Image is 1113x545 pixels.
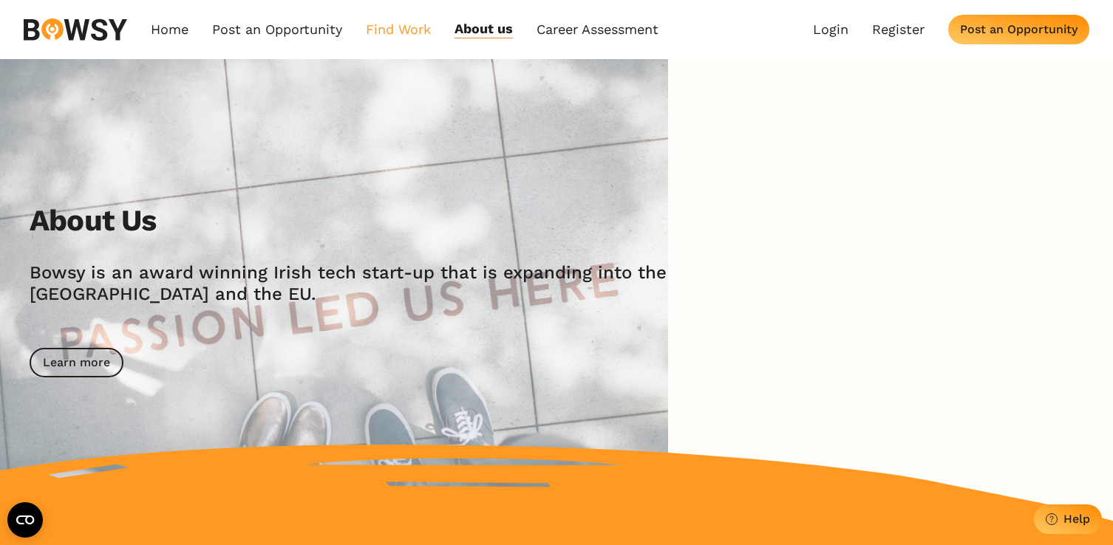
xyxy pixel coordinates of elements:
h2: Bowsy is an award winning Irish tech start-up that is expanding into the [GEOGRAPHIC_DATA] and th... [30,262,727,305]
div: Help [1063,512,1090,526]
button: Open CMP widget [7,502,43,538]
h2: About Us [30,203,157,239]
img: svg%3e [24,18,127,41]
a: Career Assessment [537,21,658,38]
a: Register [872,21,925,38]
a: Login [813,21,848,38]
div: Post an Opportunity [960,22,1078,36]
button: Learn more [30,348,123,377]
div: Learn more [43,355,110,369]
button: Help [1034,504,1102,534]
a: Home [151,21,188,38]
button: Post an Opportunity [948,15,1089,44]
